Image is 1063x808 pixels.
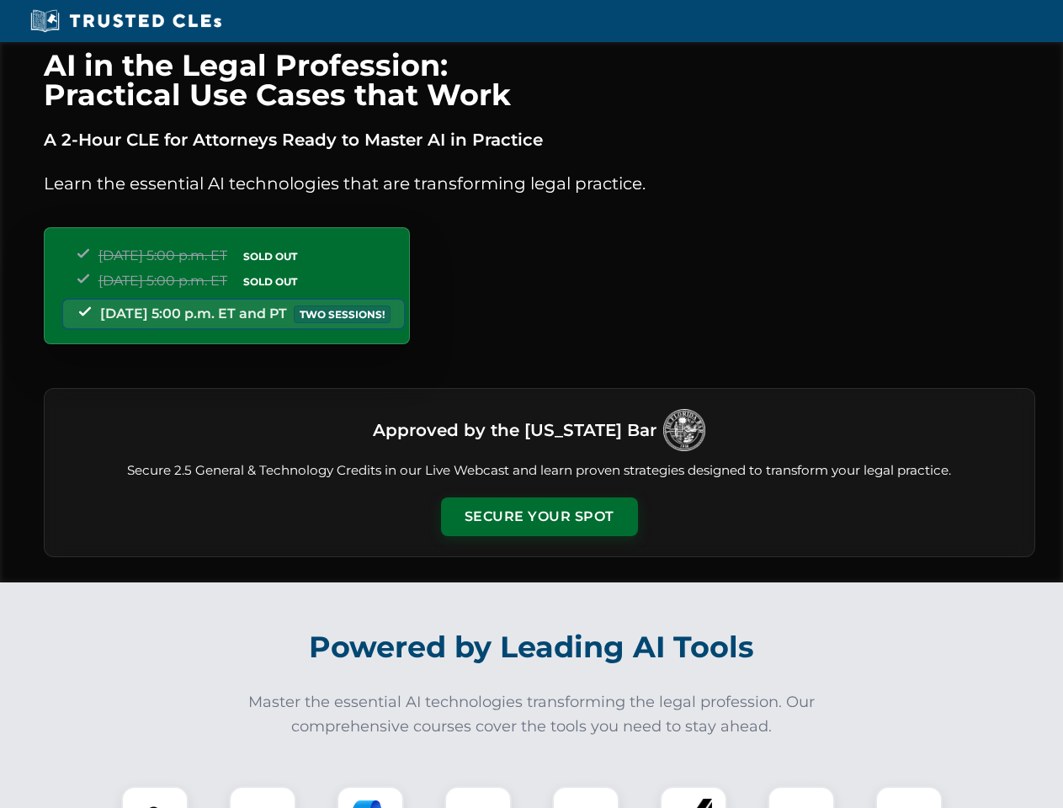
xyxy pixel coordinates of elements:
span: [DATE] 5:00 p.m. ET [98,273,227,289]
img: Trusted CLEs [25,8,226,34]
h3: Approved by the [US_STATE] Bar [373,415,656,445]
p: A 2-Hour CLE for Attorneys Ready to Master AI in Practice [44,126,1035,153]
p: Master the essential AI technologies transforming the legal profession. Our comprehensive courses... [237,690,826,739]
h2: Powered by Leading AI Tools [66,618,998,677]
span: SOLD OUT [237,273,303,290]
h1: AI in the Legal Profession: Practical Use Cases that Work [44,50,1035,109]
p: Learn the essential AI technologies that are transforming legal practice. [44,170,1035,197]
button: Secure Your Spot [441,497,638,536]
p: Secure 2.5 General & Technology Credits in our Live Webcast and learn proven strategies designed ... [65,461,1014,481]
span: SOLD OUT [237,247,303,265]
span: [DATE] 5:00 p.m. ET [98,247,227,263]
img: Logo [663,409,705,451]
